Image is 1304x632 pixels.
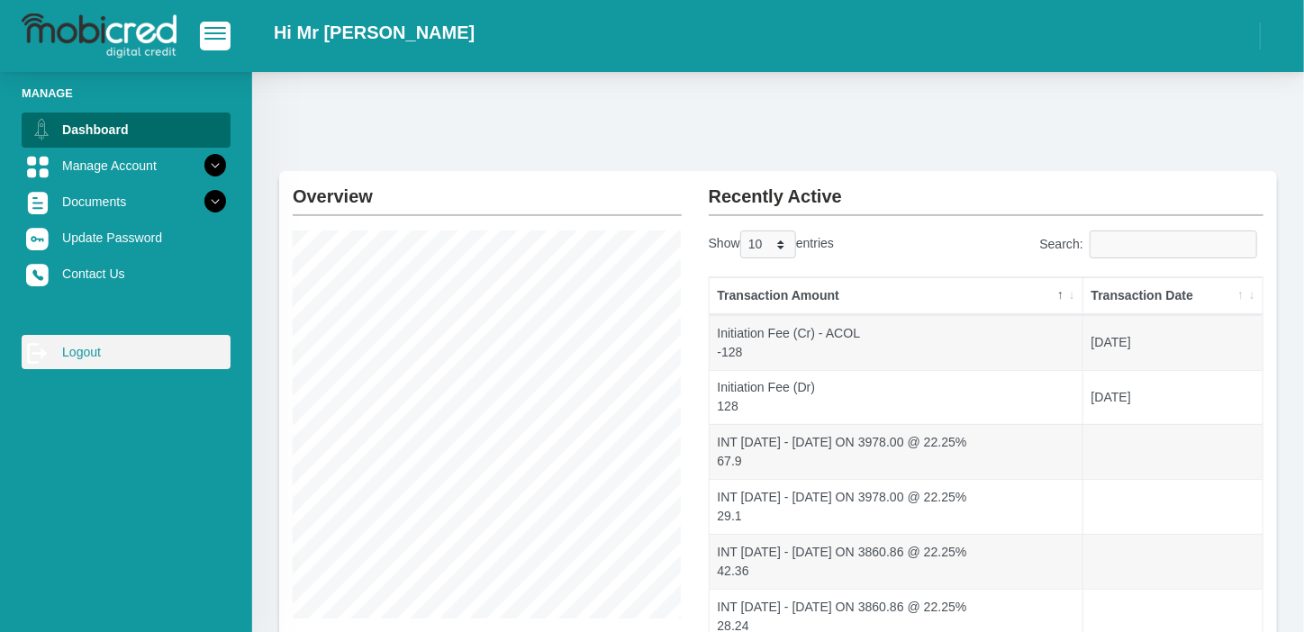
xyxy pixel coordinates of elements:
[710,277,1083,315] th: Transaction Amount: activate to sort column descending
[1039,230,1263,258] label: Search:
[709,230,834,258] label: Show entries
[710,534,1083,589] td: INT [DATE] - [DATE] ON 3860.86 @ 22.25% 42.36
[1090,230,1257,258] input: Search:
[274,22,475,43] h2: Hi Mr [PERSON_NAME]
[22,257,231,291] a: Contact Us
[1083,370,1263,425] td: [DATE]
[22,149,231,183] a: Manage Account
[710,424,1083,479] td: INT [DATE] - [DATE] ON 3978.00 @ 22.25% 67.9
[710,315,1083,370] td: Initiation Fee (Cr) - ACOL -128
[1083,277,1263,315] th: Transaction Date: activate to sort column ascending
[293,171,682,207] h2: Overview
[740,230,796,258] select: Showentries
[22,335,231,369] a: Logout
[1083,315,1263,370] td: [DATE]
[709,171,1263,207] h2: Recently Active
[22,85,231,102] li: Manage
[710,370,1083,425] td: Initiation Fee (Dr) 128
[22,113,231,147] a: Dashboard
[22,14,177,59] img: logo-mobicred.svg
[22,185,231,219] a: Documents
[710,479,1083,534] td: INT [DATE] - [DATE] ON 3978.00 @ 22.25% 29.1
[22,221,231,255] a: Update Password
